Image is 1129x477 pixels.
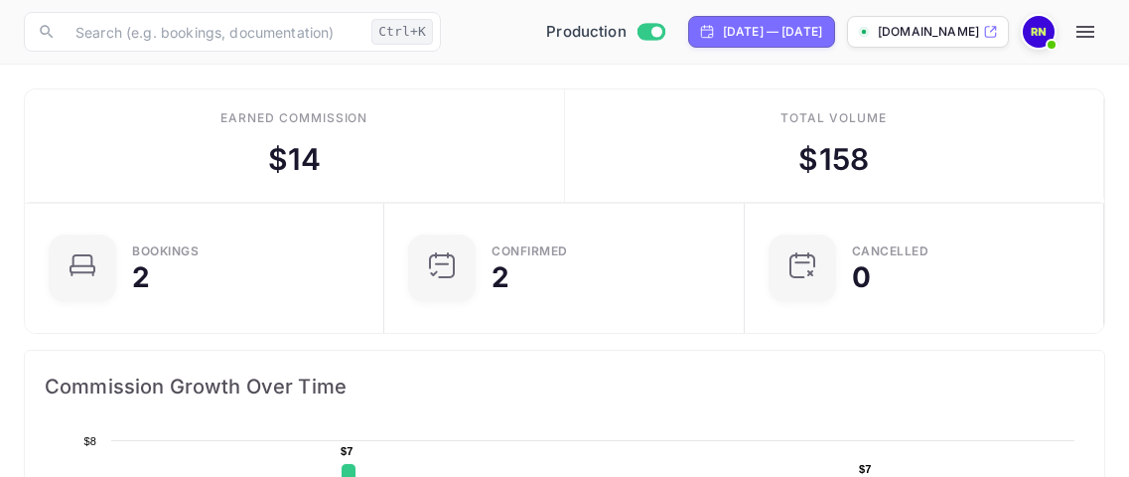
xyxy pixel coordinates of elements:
[492,263,509,291] div: 2
[859,463,872,475] text: $7
[64,12,363,52] input: Search (e.g. bookings, documentation)
[798,137,869,182] div: $ 158
[132,245,199,257] div: Bookings
[878,23,979,41] p: [DOMAIN_NAME]
[492,245,568,257] div: Confirmed
[132,263,150,291] div: 2
[780,109,887,127] div: Total volume
[371,19,433,45] div: Ctrl+K
[220,109,367,127] div: Earned commission
[268,137,321,182] div: $ 14
[852,263,871,291] div: 0
[45,371,1084,402] span: Commission Growth Over Time
[538,21,672,44] div: Switch to Sandbox mode
[83,435,96,447] text: $8
[341,445,353,457] text: $7
[852,245,929,257] div: CANCELLED
[1023,16,1055,48] img: robert nichols
[723,23,822,41] div: [DATE] — [DATE]
[546,21,627,44] span: Production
